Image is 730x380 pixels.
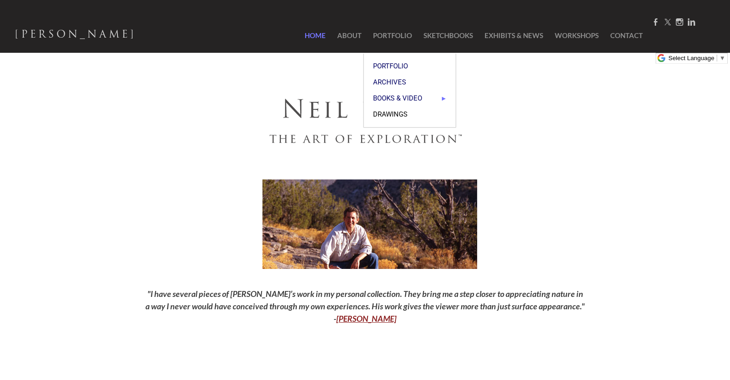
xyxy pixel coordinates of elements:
[606,18,643,53] a: Contact
[15,26,136,46] a: [PERSON_NAME]
[669,55,725,61] a: Select Language​
[373,95,446,102] span: Books & Video
[364,90,456,106] a: Books & Video>
[719,55,725,61] span: ▼
[15,26,136,42] span: [PERSON_NAME]
[373,79,446,86] span: Archives
[364,106,456,123] a: Drawings
[664,18,671,27] a: Twitter
[652,18,659,27] a: Facebook
[373,111,446,118] span: Drawings
[676,18,683,27] a: Instagram
[550,18,603,53] a: Workshops
[364,74,456,90] a: Archives
[669,55,714,61] span: Select Language
[373,63,446,70] span: Portfolio
[145,289,585,324] font: "I have several pieces of [PERSON_NAME]’s work in my personal collection. They bring me a step cl...
[336,313,396,324] a: [PERSON_NAME]
[291,18,330,53] a: Home
[688,18,695,27] a: Linkedin
[245,89,485,157] img: Neil Rizos
[262,179,477,269] img: 5639376_orig.jpg
[442,95,446,102] span: >
[368,18,417,53] a: Portfolio
[419,18,478,53] a: SketchBooks
[364,58,456,74] a: Portfolio
[333,18,366,53] a: About
[717,55,717,61] span: ​
[480,18,548,53] a: Exhibits & News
